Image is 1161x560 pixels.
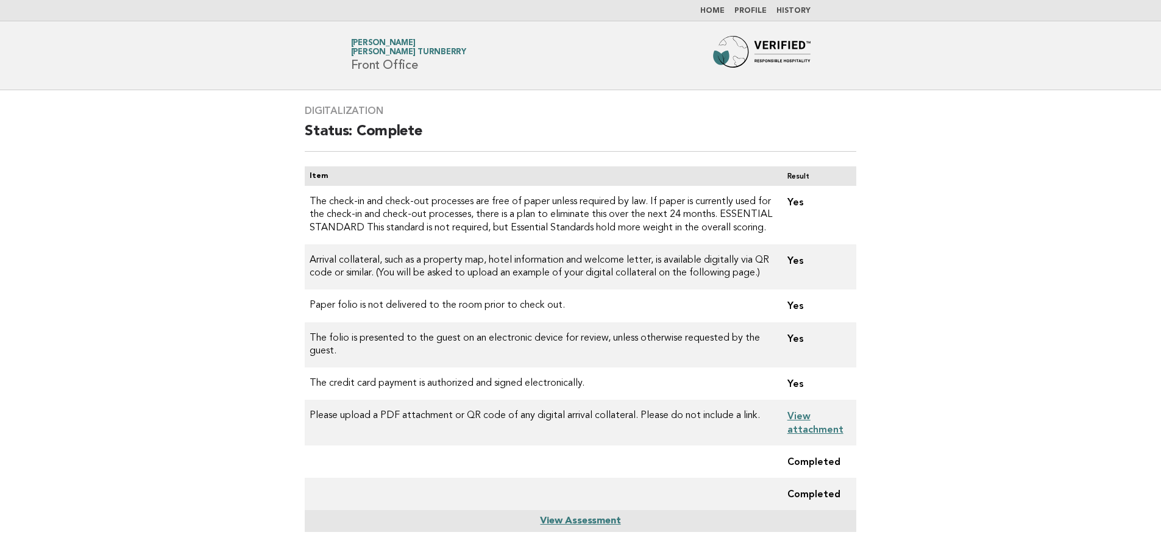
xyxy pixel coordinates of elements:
a: View Assessment [540,516,620,526]
a: Profile [734,7,767,15]
h1: Front Office [351,40,466,71]
th: Result [778,166,856,186]
td: Yes [778,244,856,290]
td: Please upload a PDF attachment or QR code of any digital arrival collateral. Please do not includ... [305,400,777,445]
a: Home [700,7,725,15]
td: Yes [778,322,856,368]
td: Yes [778,367,856,400]
h3: Digitalization [305,105,856,117]
td: Completed [778,478,856,510]
td: Arrival collateral, such as a property map, hotel information and welcome letter, is available di... [305,244,777,290]
a: [PERSON_NAME][PERSON_NAME] Turnberry [351,39,466,56]
h2: Status: Complete [305,122,856,152]
td: Yes [778,289,856,322]
td: The credit card payment is authorized and signed electronically. [305,367,777,400]
a: View attachment [787,410,843,434]
img: Forbes Travel Guide [713,36,811,75]
td: Paper folio is not delivered to the room prior to check out. [305,289,777,322]
a: History [776,7,811,15]
td: The folio is presented to the guest on an electronic device for review, unless otherwise requeste... [305,322,777,368]
span: [PERSON_NAME] Turnberry [351,49,466,57]
td: The check-in and check-out processes are free of paper unless required by law. If paper is curren... [305,186,777,244]
th: Item [305,166,777,186]
td: Yes [778,186,856,244]
td: Completed [778,445,856,478]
